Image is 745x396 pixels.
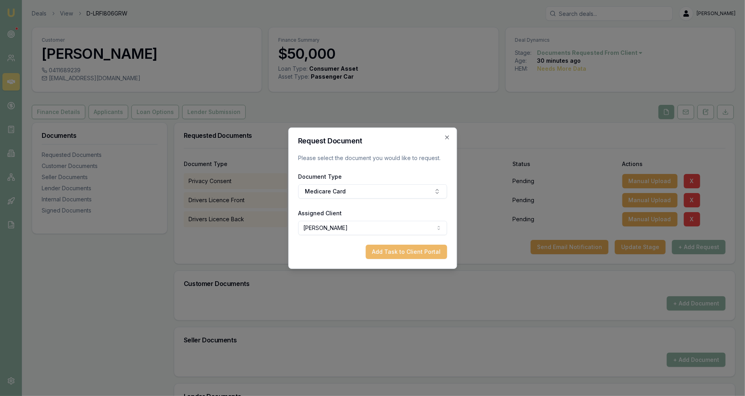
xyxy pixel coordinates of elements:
[298,173,342,180] label: Document Type
[298,154,447,162] p: Please select the document you would like to request.
[298,210,342,216] label: Assigned Client
[298,137,447,145] h2: Request Document
[298,184,447,199] button: Medicare Card
[366,245,447,259] button: Add Task to Client Portal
